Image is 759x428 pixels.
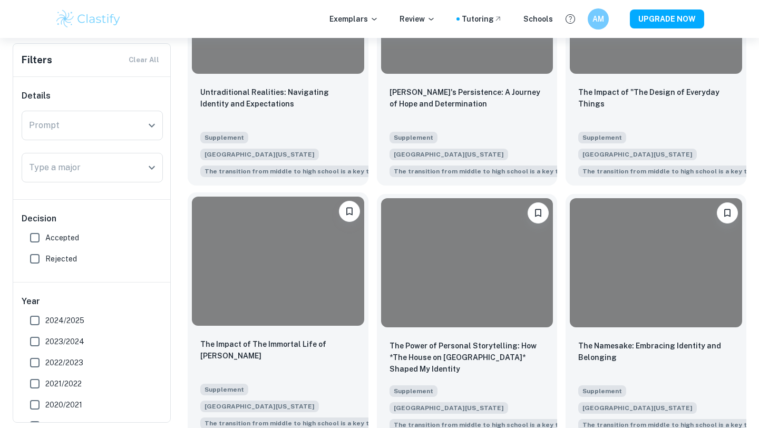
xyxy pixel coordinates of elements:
span: 2021/2022 [45,378,82,390]
span: 2024/2025 [45,315,84,326]
p: The Impact of "The Design of Everyday Things [578,86,734,110]
span: Supplement [200,132,248,143]
button: Help and Feedback [561,10,579,28]
span: Supplement [390,132,437,143]
span: The transition from middle to high school is a key time for students as the [205,419,445,428]
span: [GEOGRAPHIC_DATA][US_STATE] [200,149,319,160]
span: Accepted [45,232,79,244]
span: Supplement [200,384,248,395]
p: Untraditional Realities: Navigating Identity and Expectations [200,86,356,110]
button: Open [144,160,159,175]
p: Exemplars [329,13,378,25]
span: 2022/2023 [45,357,83,368]
h6: Year [22,295,163,308]
p: Sadako's Persistence: A Journey of Hope and Determination [390,86,545,110]
a: Tutoring [462,13,502,25]
h6: Details [22,90,163,102]
h6: Filters [22,53,52,67]
h6: Decision [22,212,163,225]
span: 2020/2021 [45,399,82,411]
button: Bookmark [339,201,360,222]
button: AM [588,8,609,30]
span: Rejected [45,253,77,265]
span: Supplement [578,385,626,397]
p: The Impact of The Immortal Life of Henrietta Lacks [200,338,356,362]
span: The transition from middle to high school is a key time for students as the [394,167,635,176]
p: The Namesake: Embracing Identity and Belonging [578,340,734,363]
span: The transition from middle to high school is a key time for students as the [205,167,445,176]
span: [GEOGRAPHIC_DATA][US_STATE] [578,149,697,160]
span: [GEOGRAPHIC_DATA][US_STATE] [200,401,319,412]
span: The transition from middle to high school is a key time for students as they reach new levels of ... [200,164,450,177]
img: Clastify logo [55,8,122,30]
span: 2023/2024 [45,336,84,347]
button: UPGRADE NOW [630,9,704,28]
button: Bookmark [717,202,738,223]
button: Open [144,118,159,133]
p: Review [400,13,435,25]
span: The transition from middle to high school is a key time for students as they reach new levels of ... [390,164,639,177]
p: The Power of Personal Storytelling: How *The House on Mango Street* Shaped My Identity [390,340,545,375]
span: Supplement [578,132,626,143]
button: Bookmark [528,202,549,223]
span: [GEOGRAPHIC_DATA][US_STATE] [578,402,697,414]
a: Schools [523,13,553,25]
span: [GEOGRAPHIC_DATA][US_STATE] [390,402,508,414]
span: Supplement [390,385,437,397]
h6: AM [592,13,605,25]
span: [GEOGRAPHIC_DATA][US_STATE] [390,149,508,160]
